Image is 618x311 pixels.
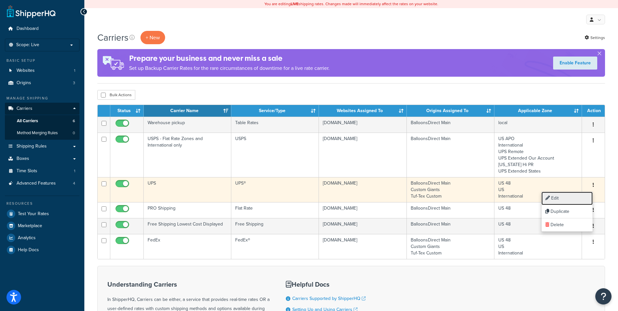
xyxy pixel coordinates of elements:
[17,144,47,149] span: Shipping Rules
[17,168,37,174] span: Time Slots
[319,133,406,177] td: [DOMAIN_NAME]
[541,192,593,205] a: Edit
[319,234,406,259] td: [DOMAIN_NAME]
[292,295,366,302] a: Carriers Supported by ShipperHQ
[5,127,79,139] li: Method Merging Rules
[144,234,231,259] td: FedEx
[494,105,582,117] th: Applicable Zone: activate to sort column ascending
[582,105,605,117] th: Action
[17,106,32,111] span: Carriers
[319,105,406,117] th: Websites Assigned To: activate to sort column ascending
[5,177,79,189] a: Advanced Features 4
[231,234,319,259] td: FedEx®
[5,65,79,77] a: Websites 1
[17,156,29,162] span: Boxes
[74,168,75,174] span: 1
[73,181,75,186] span: 4
[407,105,494,117] th: Origins Assigned To: activate to sort column ascending
[5,58,79,63] div: Basic Setup
[129,53,330,64] h4: Prepare your business and never miss a sale
[407,117,494,133] td: BalloonsDirect Main
[5,103,79,140] li: Carriers
[231,133,319,177] td: USPS
[16,42,39,48] span: Scope: Live
[18,235,36,241] span: Analytics
[97,31,128,44] h1: Carriers
[144,177,231,202] td: UPS
[585,33,605,42] a: Settings
[144,117,231,133] td: Warehouse pickup
[231,177,319,202] td: UPS®
[5,65,79,77] li: Websites
[5,115,79,127] a: All Carriers 6
[17,68,35,73] span: Websites
[407,202,494,218] td: BalloonsDirect Main
[144,218,231,234] td: Free Shipping Lowest Cost Displayed
[97,90,135,100] button: Bulk Actions
[5,165,79,177] a: Time Slots 1
[5,140,79,152] a: Shipping Rules
[73,80,75,86] span: 3
[5,115,79,127] li: All Carriers
[17,130,58,136] span: Method Merging Rules
[231,218,319,234] td: Free Shipping
[5,127,79,139] a: Method Merging Rules 0
[319,177,406,202] td: [DOMAIN_NAME]
[286,281,370,288] h3: Helpful Docs
[5,244,79,256] a: Help Docs
[5,201,79,206] div: Resources
[5,165,79,177] li: Time Slots
[18,223,42,229] span: Marketplace
[407,218,494,234] td: BalloonsDirect Main
[18,247,39,253] span: Help Docs
[144,133,231,177] td: USPS - Flat Rate Zones and International only
[5,23,79,35] a: Dashboard
[5,103,79,115] a: Carriers
[407,234,494,259] td: BalloonsDirect Main Custom Giants Tuf-Tex Custom
[291,1,298,7] b: LIVE
[494,218,582,234] td: US 48
[5,232,79,244] a: Analytics
[553,57,597,70] a: Enable Feature
[5,77,79,89] li: Origins
[110,105,144,117] th: Status: activate to sort column ascending
[5,177,79,189] li: Advanced Features
[595,288,612,305] button: Open Resource Center
[5,77,79,89] a: Origins 3
[144,105,231,117] th: Carrier Name: activate to sort column ascending
[5,208,79,220] a: Test Your Rates
[541,218,593,232] a: Delete
[5,96,79,101] div: Manage Shipping
[129,64,330,73] p: Set up Backup Carrier Rates for the rare circumstances of downtime for a live rate carrier.
[319,218,406,234] td: [DOMAIN_NAME]
[73,130,75,136] span: 0
[494,202,582,218] td: US 48
[319,117,406,133] td: [DOMAIN_NAME]
[73,118,75,124] span: 6
[140,31,165,44] button: + New
[97,49,129,77] img: ad-rules-rateshop-fe6ec290ccb7230408bd80ed9643f0289d75e0ffd9eb532fc0e269fcd187b520.png
[494,234,582,259] td: US 48 US International
[231,117,319,133] td: Table Rates
[231,202,319,218] td: Flat Rate
[407,133,494,177] td: BalloonsDirect Main
[5,220,79,232] a: Marketplace
[17,118,38,124] span: All Carriers
[231,105,319,117] th: Service/Type: activate to sort column ascending
[17,181,56,186] span: Advanced Features
[17,80,31,86] span: Origins
[18,211,49,217] span: Test Your Rates
[319,202,406,218] td: [DOMAIN_NAME]
[74,68,75,73] span: 1
[107,281,270,288] h3: Understanding Carriers
[494,133,582,177] td: US APO International UPS Remote UPS Extended Our Account [US_STATE] Hi PR UPS Extended States
[494,177,582,202] td: US 48 US International
[5,153,79,165] a: Boxes
[144,202,231,218] td: PRO Shipping
[494,117,582,133] td: local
